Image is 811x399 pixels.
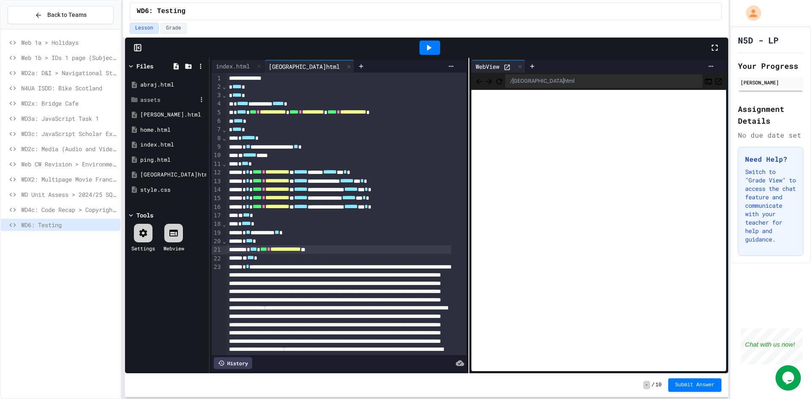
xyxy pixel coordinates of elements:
[212,237,222,246] div: 20
[675,382,715,388] span: Submit Answer
[652,382,655,388] span: /
[668,378,721,392] button: Submit Answer
[222,238,226,244] span: Fold line
[738,103,803,127] h2: Assignment Details
[140,186,206,194] div: style.css
[737,3,763,23] div: My Account
[21,38,117,47] span: Web 1a > Holidays
[704,76,713,86] button: Console
[222,160,226,167] span: Fold line
[21,129,117,138] span: WD3c: JavaScript Scholar Example
[264,62,344,71] div: [GEOGRAPHIC_DATA]html
[212,100,222,108] div: 4
[212,168,222,177] div: 12
[212,62,254,71] div: index.html
[21,84,117,92] span: N4UA ISDD: Bike Scotland
[471,62,503,71] div: WebView
[161,23,187,34] button: Grade
[140,111,206,119] div: [PERSON_NAME].html
[495,76,503,86] button: Refresh
[212,246,222,254] div: 21
[214,357,252,369] div: History
[21,144,117,153] span: WD2c: Media (Audio and Video)
[21,53,117,62] span: Web 1b > IDs 1 page (Subjects)
[163,244,184,252] div: Webview
[140,126,206,134] div: home.html
[212,91,222,100] div: 3
[212,134,222,143] div: 8
[131,244,155,252] div: Settings
[212,83,222,91] div: 2
[745,168,796,244] p: Switch to "Grade View" to access the chat feature and communicate with your teacher for help and ...
[222,83,226,90] span: Fold line
[212,203,222,212] div: 16
[264,60,354,73] div: [GEOGRAPHIC_DATA]html
[140,171,206,179] div: [GEOGRAPHIC_DATA]html
[8,6,114,24] button: Back to Teams
[505,74,702,88] div: /[GEOGRAPHIC_DATA]html
[212,229,222,237] div: 19
[21,205,117,214] span: WD4c: Code Recap > Copyright Designs & Patents Act
[212,125,222,134] div: 7
[212,186,222,194] div: 14
[21,220,117,229] span: WD6: Testing
[212,212,222,220] div: 17
[776,365,803,391] iframe: chat widget
[212,117,222,125] div: 6
[222,135,226,141] span: Fold line
[643,381,650,389] span: -
[140,96,197,104] div: assets
[140,141,206,149] div: index.html
[475,76,483,86] span: Back
[212,60,264,73] div: index.html
[21,175,117,184] span: WDX2: Multipage Movie Franchise
[741,328,803,364] iframe: chat widget
[136,62,153,71] div: Files
[21,160,117,168] span: Web CW Revision > Environmental Impact
[222,126,226,133] span: Fold line
[21,190,117,199] span: WD Unit Assess > 2024/25 SQA Assignment
[471,60,525,73] div: WebView
[222,92,226,98] span: Fold line
[212,143,222,151] div: 9
[212,194,222,203] div: 15
[21,68,117,77] span: WD2a: D&I > Navigational Structure & Wireframes
[485,76,493,86] span: Forward
[21,99,117,108] span: WD2x: Bridge Cafe
[222,221,226,228] span: Fold line
[137,6,185,16] span: WD6: Testing
[212,177,222,186] div: 13
[738,34,778,46] h1: N5D - LP
[714,76,723,86] button: Open in new tab
[212,151,222,160] div: 10
[656,382,661,388] span: 10
[47,11,87,19] span: Back to Teams
[745,154,796,164] h3: Need Help?
[140,156,206,164] div: ping.html
[740,79,801,86] div: [PERSON_NAME]
[140,81,206,89] div: abraj.html
[212,255,222,263] div: 22
[21,114,117,123] span: WD3a: JavaScript Task 1
[738,60,803,72] h2: Your Progress
[738,130,803,140] div: No due date set
[136,211,153,220] div: Tools
[212,160,222,168] div: 11
[212,220,222,228] div: 18
[130,23,159,34] button: Lesson
[471,90,726,372] iframe: Web Preview
[212,74,222,83] div: 1
[212,109,222,117] div: 5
